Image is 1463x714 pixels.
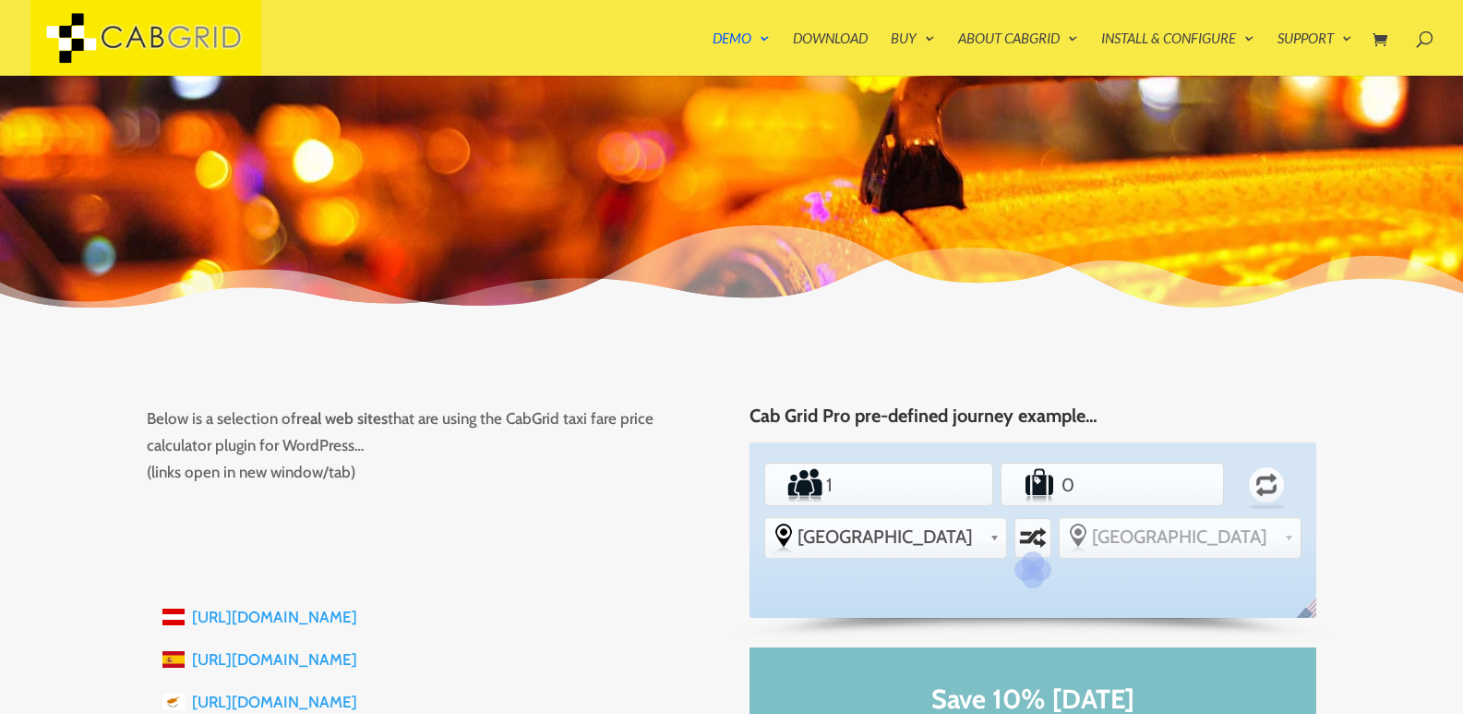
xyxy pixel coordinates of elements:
a: Buy [891,31,935,76]
h4: Cab Grid Pro pre-defined journey example… [749,405,1317,435]
div: Select the place the destination address is within [1060,518,1301,555]
a: About CabGrid [958,31,1078,76]
strong: real web sites [296,409,388,428]
a: [URL][DOMAIN_NAME] [192,650,357,669]
input: Number of Passengers [823,466,935,503]
span: English [1292,596,1330,635]
span: [GEOGRAPHIC_DATA] [797,526,982,548]
a: Support [1277,31,1352,76]
div: Select the place the starting address falls within [765,518,1006,555]
a: Demo [713,31,770,76]
label: Number of Suitcases [1003,466,1058,503]
p: Below is a selection of that are using the CabGrid taxi fare price calculator plugin for WordPres... [147,405,714,486]
a: [URL][DOMAIN_NAME] [192,693,357,711]
label: Swap selected destinations [1017,521,1048,554]
label: Return [1233,458,1300,512]
a: Download [793,31,868,76]
span: [GEOGRAPHIC_DATA] [1092,526,1277,548]
label: Number of Passengers [767,466,822,503]
a: Install & Configure [1101,31,1254,76]
div: Please wait... [1025,563,1040,577]
a: [URL][DOMAIN_NAME] [192,608,357,626]
a: CabGrid Taxi Plugin [30,26,261,45]
input: Number of Suitcases [1058,466,1166,503]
